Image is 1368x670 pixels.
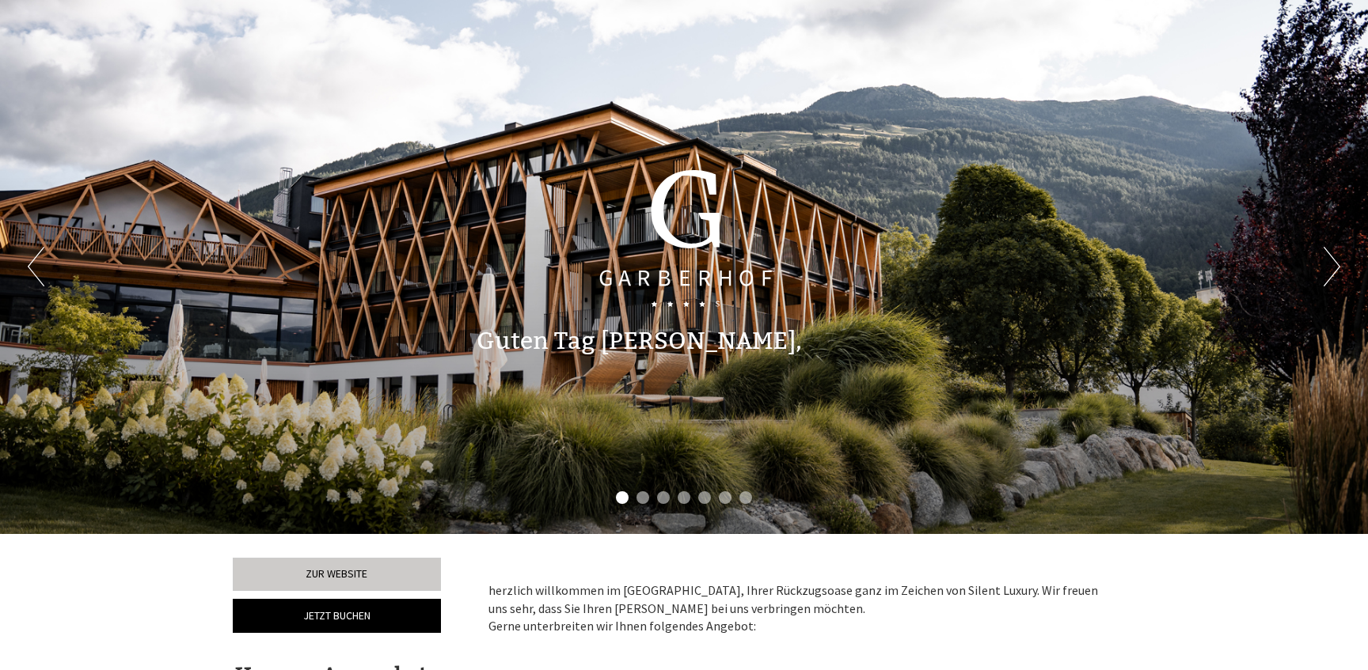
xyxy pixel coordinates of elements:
p: herzlich willkommen im [GEOGRAPHIC_DATA], Ihrer Rückzugsoase ganz im Zeichen von Silent Luxury. W... [488,581,1112,636]
button: Previous [28,247,44,286]
a: Jetzt buchen [233,599,441,633]
a: Zur Website [233,558,441,591]
h1: Guten Tag [PERSON_NAME], [477,328,802,354]
button: Next [1324,247,1340,286]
